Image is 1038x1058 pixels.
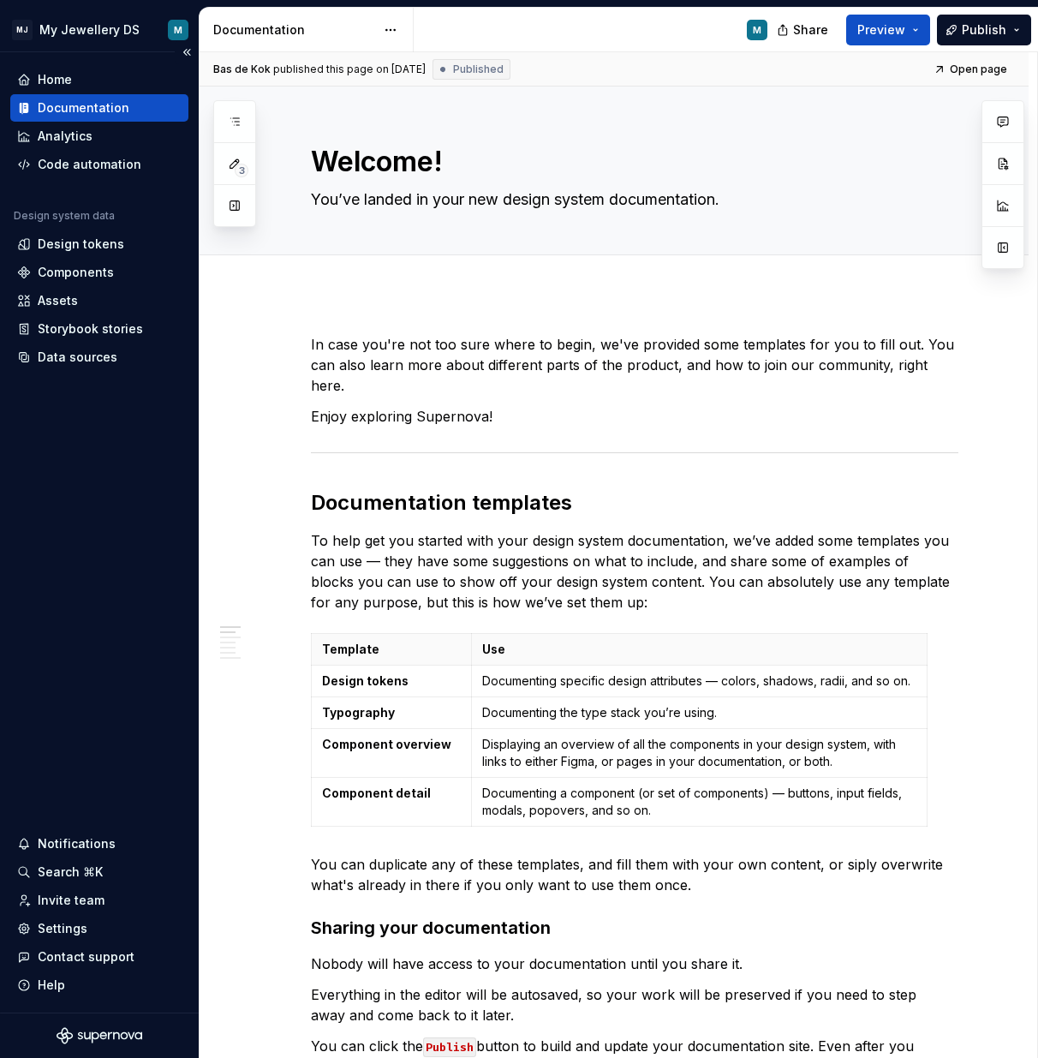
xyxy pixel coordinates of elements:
[39,21,140,39] div: My Jewellery DS
[322,705,395,720] strong: Typography
[311,854,958,895] p: You can duplicate any of these templates, and fill them with your own content, or siply overwrite...
[322,673,409,688] strong: Design tokens
[322,786,431,800] strong: Component detail
[38,920,87,937] div: Settings
[928,57,1015,81] a: Open page
[38,835,116,852] div: Notifications
[38,264,114,281] div: Components
[10,315,188,343] a: Storybook stories
[482,785,916,819] p: Documenting a component (or set of components) — buttons, input fields, modals, popovers, and so on.
[322,641,461,658] p: Template
[273,63,426,76] div: published this page on [DATE]
[10,887,188,914] a: Invite team
[38,892,104,909] div: Invite team
[311,984,958,1025] p: Everything in the editor will be autosaved, so your work will be preserved if you need to step aw...
[793,21,828,39] span: Share
[10,66,188,93] a: Home
[235,164,248,177] span: 3
[857,21,905,39] span: Preview
[482,641,916,658] p: Use
[311,334,958,396] p: In case you're not too sure where to begin, we've provided some templates for you to fill out. Yo...
[937,15,1031,45] button: Publish
[311,953,958,974] p: Nobody will have access to your documentation until you share it.
[38,349,117,366] div: Data sources
[10,123,188,150] a: Analytics
[10,151,188,178] a: Code automation
[38,292,78,309] div: Assets
[311,530,958,613] p: To help get you started with your design system documentation, we’ve added some templates you can...
[38,71,72,88] div: Home
[10,94,188,122] a: Documentation
[423,1037,476,1057] code: Publish
[174,23,182,37] div: M
[311,406,958,427] p: Enjoy exploring Supernova!
[10,259,188,286] a: Components
[453,63,504,76] span: Published
[950,63,1007,76] span: Open page
[10,830,188,858] button: Notifications
[10,287,188,314] a: Assets
[482,704,916,721] p: Documenting the type stack you’re using.
[768,15,839,45] button: Share
[311,916,958,940] h3: Sharing your documentation
[10,858,188,886] button: Search ⌘K
[753,23,761,37] div: M
[213,21,375,39] div: Documentation
[38,977,65,994] div: Help
[10,344,188,371] a: Data sources
[38,948,134,965] div: Contact support
[38,236,124,253] div: Design tokens
[38,864,103,881] div: Search ⌘K
[10,971,188,999] button: Help
[213,63,271,76] span: Bas de Kok
[10,943,188,971] button: Contact support
[846,15,930,45] button: Preview
[3,11,195,48] button: MJMy Jewellery DSM
[38,99,129,117] div: Documentation
[38,128,92,145] div: Analytics
[12,20,33,40] div: MJ
[38,156,141,173] div: Code automation
[482,672,916,690] p: Documenting specific design attributes — colors, shadows, radii, and so on.
[10,915,188,942] a: Settings
[57,1027,142,1044] svg: Supernova Logo
[307,186,955,213] textarea: You’ve landed in your new design system documentation.
[175,40,199,64] button: Collapse sidebar
[482,736,916,770] p: Displaying an overview of all the components in your design system, with links to either Figma, o...
[307,141,955,182] textarea: Welcome!
[10,230,188,258] a: Design tokens
[311,489,958,517] h2: Documentation templates
[962,21,1006,39] span: Publish
[38,320,143,338] div: Storybook stories
[322,737,451,751] strong: Component overview
[14,209,115,223] div: Design system data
